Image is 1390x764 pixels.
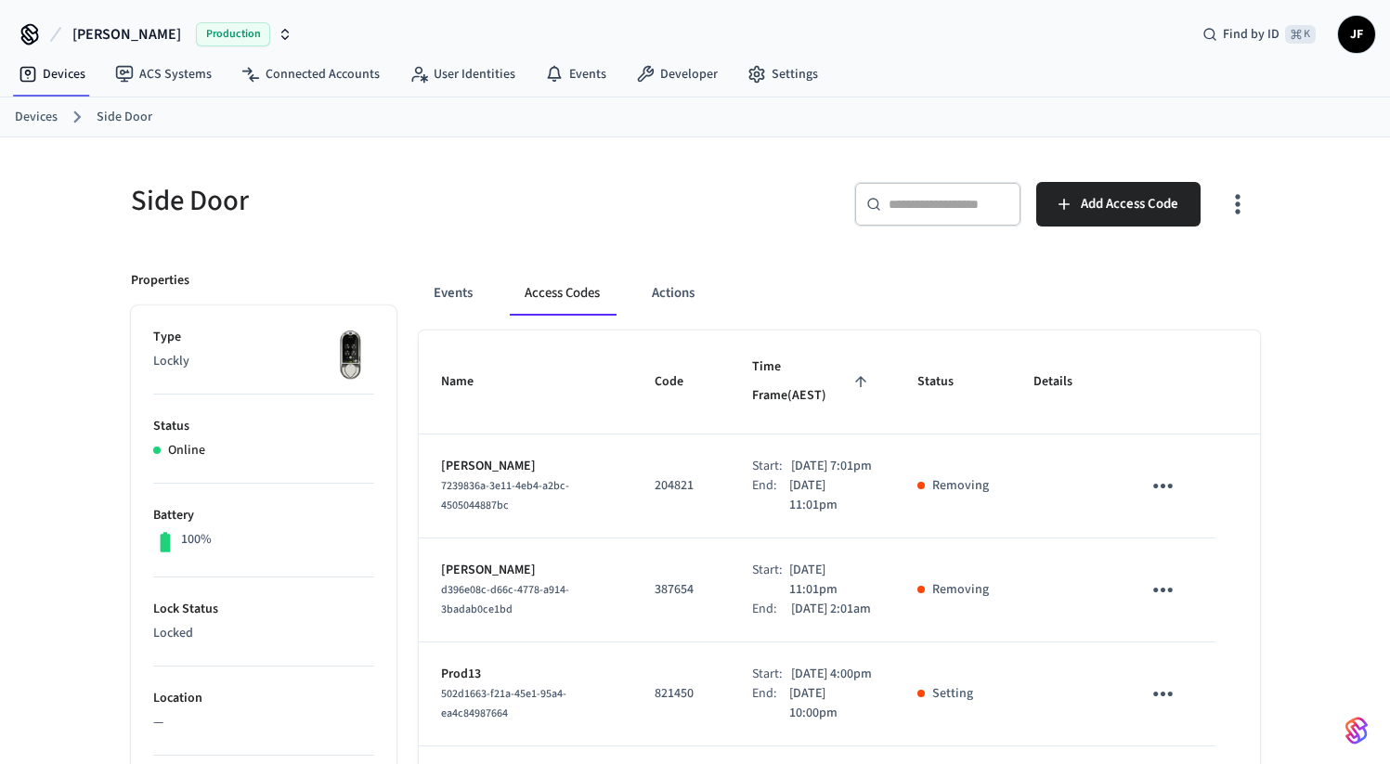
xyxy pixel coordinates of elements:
[153,506,374,525] p: Battery
[932,580,989,600] p: Removing
[752,665,791,684] div: Start:
[441,561,610,580] p: [PERSON_NAME]
[1340,18,1373,51] span: JF
[791,600,871,619] p: [DATE] 2:01am
[153,624,374,643] p: Locked
[1188,18,1331,51] div: Find by ID⌘ K
[1338,16,1375,53] button: JF
[752,600,791,619] div: End:
[441,665,610,684] p: Prod13
[789,684,873,723] p: [DATE] 10:00pm
[153,417,374,436] p: Status
[637,271,709,316] button: Actions
[441,686,566,721] span: 502d1663-f21a-45e1-95a4-ea4c84987664
[1036,182,1201,227] button: Add Access Code
[1081,192,1178,216] span: Add Access Code
[15,108,58,127] a: Devices
[153,689,374,708] p: Location
[419,271,1260,316] div: ant example
[153,328,374,347] p: Type
[752,353,873,411] span: Time Frame(AEST)
[655,368,708,396] span: Code
[328,328,374,383] img: Lockly Vision Lock, Front
[791,665,872,684] p: [DATE] 4:00pm
[917,368,978,396] span: Status
[621,58,733,91] a: Developer
[168,441,205,460] p: Online
[1345,716,1368,745] img: SeamLogoGradient.69752ec5.svg
[1033,368,1097,396] span: Details
[181,530,212,550] p: 100%
[752,561,789,600] div: Start:
[752,476,789,515] div: End:
[791,457,872,476] p: [DATE] 7:01pm
[153,713,374,732] p: —
[196,22,270,46] span: Production
[72,23,181,45] span: [PERSON_NAME]
[441,457,610,476] p: [PERSON_NAME]
[395,58,530,91] a: User Identities
[789,476,873,515] p: [DATE] 11:01pm
[789,561,873,600] p: [DATE] 11:01pm
[419,271,487,316] button: Events
[97,108,152,127] a: Side Door
[441,368,498,396] span: Name
[100,58,227,91] a: ACS Systems
[153,600,374,619] p: Lock Status
[153,352,374,371] p: Lockly
[131,182,684,220] h5: Side Door
[733,58,833,91] a: Settings
[752,457,791,476] div: Start:
[1285,25,1316,44] span: ⌘ K
[655,476,708,496] p: 204821
[441,478,569,513] span: 7239836a-3e11-4eb4-a2bc-4505044887bc
[441,582,569,617] span: d396e08c-d66c-4778-a914-3badab0ce1bd
[655,580,708,600] p: 387654
[932,684,973,704] p: Setting
[131,271,189,291] p: Properties
[655,684,708,704] p: 821450
[530,58,621,91] a: Events
[752,684,789,723] div: End:
[1223,25,1280,44] span: Find by ID
[227,58,395,91] a: Connected Accounts
[4,58,100,91] a: Devices
[932,476,989,496] p: Removing
[510,271,615,316] button: Access Codes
